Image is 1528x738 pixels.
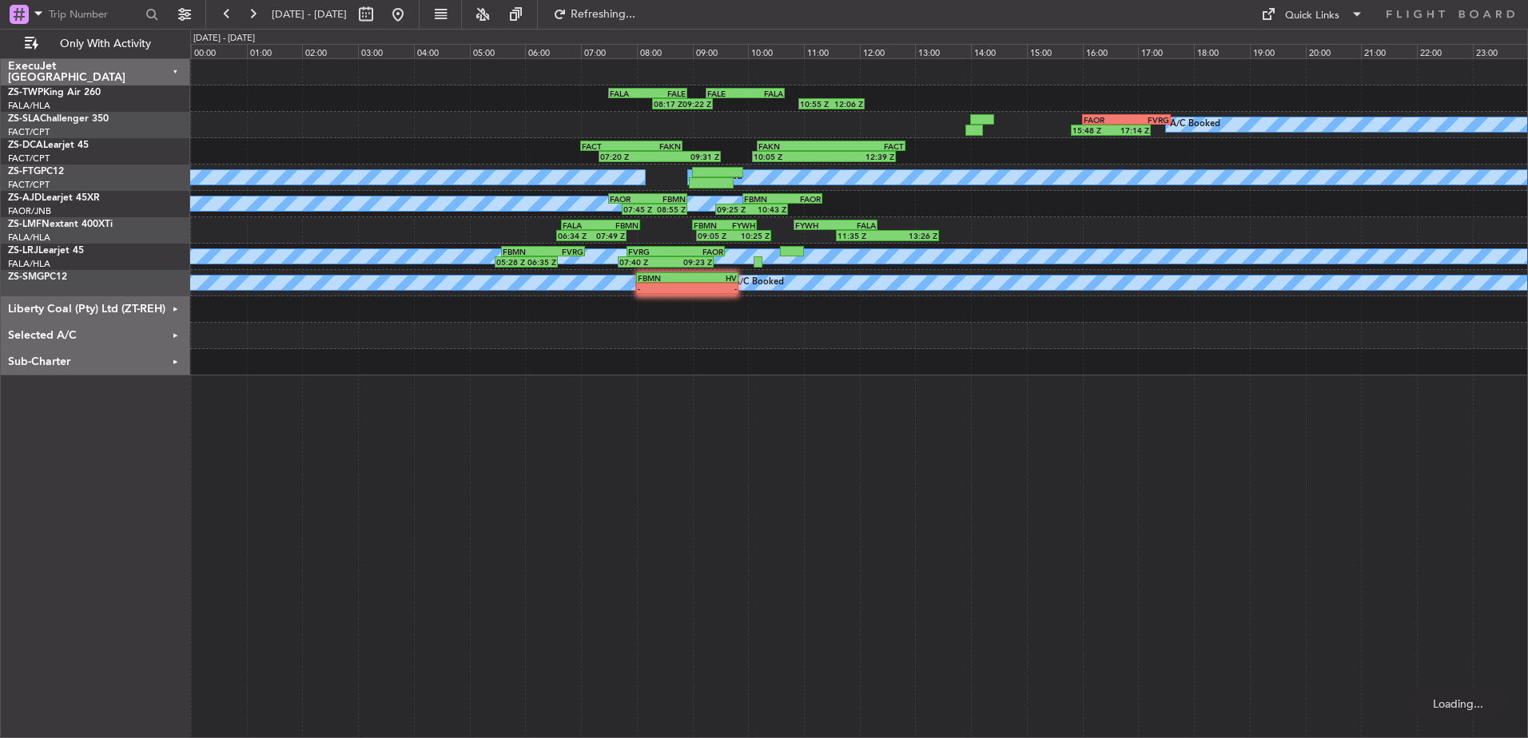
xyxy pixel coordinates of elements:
[600,220,639,230] div: FBMN
[496,257,526,267] div: 05:28 Z
[8,126,50,138] a: FACT/CPT
[191,44,247,58] div: 00:00
[637,44,693,58] div: 08:00
[648,194,686,204] div: FBMN
[302,44,358,58] div: 02:00
[744,194,782,204] div: FBMN
[503,247,543,256] div: FBMN
[8,272,67,282] a: ZS-SMGPC12
[631,141,681,151] div: FAKN
[193,32,255,46] div: [DATE] - [DATE]
[558,231,591,240] div: 06:34 Z
[8,220,113,229] a: ZS-LMFNextant 400XTi
[1084,115,1126,125] div: FAOR
[660,152,719,161] div: 09:31 Z
[795,220,836,230] div: FYWH
[698,231,734,240] div: 09:05 Z
[8,88,101,97] a: ZS-TWPKing Air 260
[682,99,711,109] div: 09:22 Z
[570,9,637,20] span: Refreshing...
[1170,113,1220,137] div: A/C Booked
[414,44,470,58] div: 04:00
[724,220,755,230] div: FYWH
[18,31,173,57] button: Only With Activity
[581,44,637,58] div: 07:00
[915,44,971,58] div: 13:00
[1253,2,1371,27] button: Quick Links
[1361,44,1417,58] div: 21:00
[8,141,43,150] span: ZS-DCA
[654,99,682,109] div: 08:17 Z
[8,100,50,112] a: FALA/HLA
[832,99,864,109] div: 12:06 Z
[638,284,687,293] div: -
[675,247,722,256] div: FAOR
[8,88,43,97] span: ZS-TWP
[546,2,642,27] button: Refreshing...
[1111,125,1149,135] div: 17:14 Z
[648,89,686,98] div: FALE
[8,205,51,217] a: FAOR/JNB
[694,220,725,230] div: FBMN
[693,44,749,58] div: 09:00
[623,204,655,214] div: 07:45 Z
[824,152,894,161] div: 12:39 Z
[754,152,824,161] div: 10:05 Z
[1027,44,1083,58] div: 15:00
[591,231,625,240] div: 07:49 Z
[42,38,169,50] span: Only With Activity
[782,194,821,204] div: FAOR
[1138,44,1194,58] div: 17:00
[247,44,303,58] div: 01:00
[734,231,770,240] div: 10:25 Z
[8,167,41,177] span: ZS-FTG
[1306,44,1362,58] div: 20:00
[687,273,737,283] div: HV
[272,7,347,22] span: [DATE] - [DATE]
[836,220,877,230] div: FALA
[8,153,50,165] a: FACT/CPT
[470,44,526,58] div: 05:00
[8,167,64,177] a: ZS-FTGPC12
[748,44,804,58] div: 10:00
[887,231,937,240] div: 13:26 Z
[8,232,50,244] a: FALA/HLA
[1126,115,1168,125] div: FVRG
[804,44,860,58] div: 11:00
[655,204,686,214] div: 08:55 Z
[358,44,414,58] div: 03:00
[1250,44,1306,58] div: 19:00
[8,246,38,256] span: ZS-LRJ
[1408,689,1508,718] div: Loading...
[751,204,786,214] div: 10:43 Z
[543,247,584,256] div: FVRG
[1285,8,1339,24] div: Quick Links
[563,220,601,230] div: FALA
[8,114,40,124] span: ZS-SLA
[860,44,916,58] div: 12:00
[666,257,712,267] div: 09:23 Z
[49,2,141,26] input: Trip Number
[800,99,832,109] div: 10:55 Z
[1194,44,1250,58] div: 18:00
[1417,44,1473,58] div: 22:00
[525,44,581,58] div: 06:00
[582,141,631,151] div: FACT
[610,194,648,204] div: FAOR
[610,89,648,98] div: FALA
[8,141,89,150] a: ZS-DCALearjet 45
[1083,44,1139,58] div: 16:00
[8,258,50,270] a: FALA/HLA
[707,89,746,98] div: FALE
[8,193,42,203] span: ZS-AJD
[8,272,44,282] span: ZS-SMG
[8,193,100,203] a: ZS-AJDLearjet 45XR
[687,284,737,293] div: -
[971,44,1027,58] div: 14:00
[638,273,687,283] div: FBMN
[734,271,784,295] div: A/C Booked
[600,152,659,161] div: 07:20 Z
[831,141,904,151] div: FACT
[717,204,752,214] div: 09:25 Z
[1072,125,1111,135] div: 15:48 Z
